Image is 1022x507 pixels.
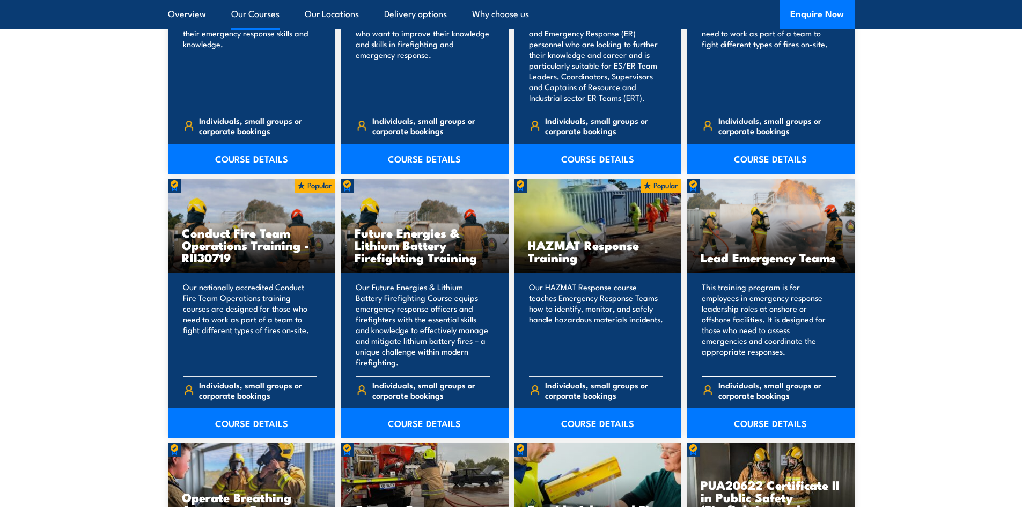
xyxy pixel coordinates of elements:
a: COURSE DETAILS [168,144,336,174]
a: COURSE DETAILS [514,408,682,438]
p: This training program is for employees in emergency response leadership roles at onshore or offsh... [702,282,836,368]
span: Individuals, small groups or corporate bookings [199,380,317,400]
span: Individuals, small groups or corporate bookings [718,115,836,136]
span: Individuals, small groups or corporate bookings [372,380,490,400]
h3: Future Energies & Lithium Battery Firefighting Training [355,226,495,263]
span: Individuals, small groups or corporate bookings [372,115,490,136]
h3: Conduct Fire Team Operations Training - RII30719 [182,226,322,263]
a: COURSE DETAILS [687,408,855,438]
a: COURSE DETAILS [168,408,336,438]
a: COURSE DETAILS [341,408,509,438]
span: Individuals, small groups or corporate bookings [545,115,663,136]
h3: HAZMAT Response Training [528,239,668,263]
a: COURSE DETAILS [687,144,855,174]
p: Our Future Energies & Lithium Battery Firefighting Course equips emergency response officers and ... [356,282,490,368]
span: Individuals, small groups or corporate bookings [718,380,836,400]
h3: Lead Emergency Teams [701,251,841,263]
a: COURSE DETAILS [514,144,682,174]
p: Our nationally accredited Conduct Fire Team Operations training courses are designed for those wh... [183,282,318,368]
span: Individuals, small groups or corporate bookings [199,115,317,136]
span: Individuals, small groups or corporate bookings [545,380,663,400]
p: Our HAZMAT Response course teaches Emergency Response Teams how to identify, monitor, and safely ... [529,282,664,368]
a: COURSE DETAILS [341,144,509,174]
